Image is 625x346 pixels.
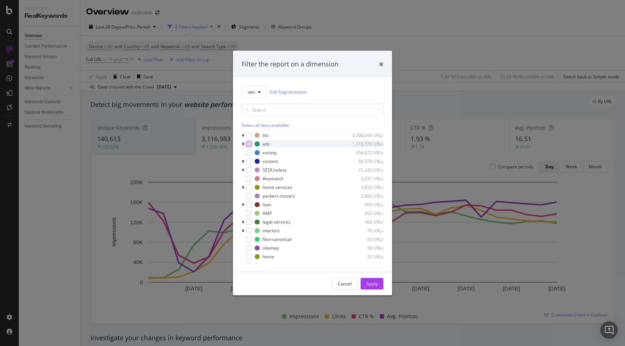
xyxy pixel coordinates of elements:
[263,262,284,268] div: renovation
[348,202,383,208] div: 494 URLs
[348,193,383,199] div: 2,866 URLs
[348,254,383,260] div: 33 URLs
[270,88,307,96] a: Edit Segmentation
[263,254,274,260] div: home
[263,184,292,190] div: home-services
[348,262,383,268] div: 31 URLs
[348,210,383,216] div: 492 URLs
[348,236,383,242] div: 65 URLs
[263,141,270,147] div: ads
[263,245,279,251] div: sitemap
[379,60,383,69] div: times
[263,219,290,225] div: legal-services
[348,141,383,147] div: 1,316,576 URLs
[348,228,383,234] div: 76 URLs
[242,60,339,69] div: Filter the report on a dimension
[348,150,383,156] div: 294,672 URLs
[263,202,271,208] div: loan
[600,321,618,339] div: Open Intercom Messenger
[348,132,383,138] div: 3,368,093 URLs
[263,132,268,138] div: list
[348,176,383,182] div: 5,331 URLs
[348,219,383,225] div: 463 URLs
[332,278,358,289] button: Cancel
[263,150,277,156] div: society
[348,245,383,251] div: 56 URLs
[242,86,267,98] button: seo
[348,184,383,190] div: 3,822 URLs
[263,236,292,242] div: Non-canonical
[263,210,272,216] div: AMP
[348,167,383,173] div: 21,242 URLs
[263,228,280,234] div: interiors
[366,281,378,287] div: Apply
[263,158,278,164] div: content
[233,51,392,295] div: modal
[248,89,255,95] span: seo
[348,158,383,164] div: 89,378 URLs
[242,103,383,116] input: Search
[263,176,283,182] div: #nomatch
[263,193,295,199] div: packers-movers
[242,122,383,128] div: Select all data available
[263,167,287,173] div: SEOUseless
[338,281,352,287] div: Cancel
[361,278,383,289] button: Apply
